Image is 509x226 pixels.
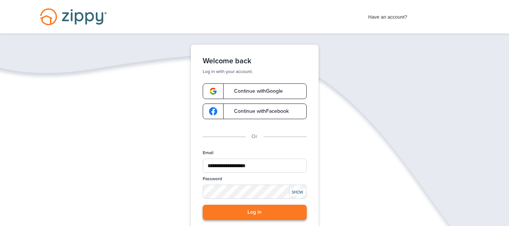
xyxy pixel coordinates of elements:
button: Log in [203,205,307,220]
input: Email [203,159,307,173]
img: google-logo [209,87,217,95]
span: Continue with Facebook [227,109,289,114]
a: google-logoContinue withFacebook [203,104,307,119]
label: Email [203,150,214,156]
h1: Welcome back [203,57,307,66]
img: google-logo [209,107,217,115]
div: SHOW [289,189,306,196]
label: Password [203,176,222,182]
span: Continue with Google [227,89,283,94]
p: Log in with your account. [203,69,307,74]
p: Or [252,133,257,141]
input: Password [203,185,307,199]
span: Have an account? [368,9,407,21]
a: google-logoContinue withGoogle [203,83,307,99]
